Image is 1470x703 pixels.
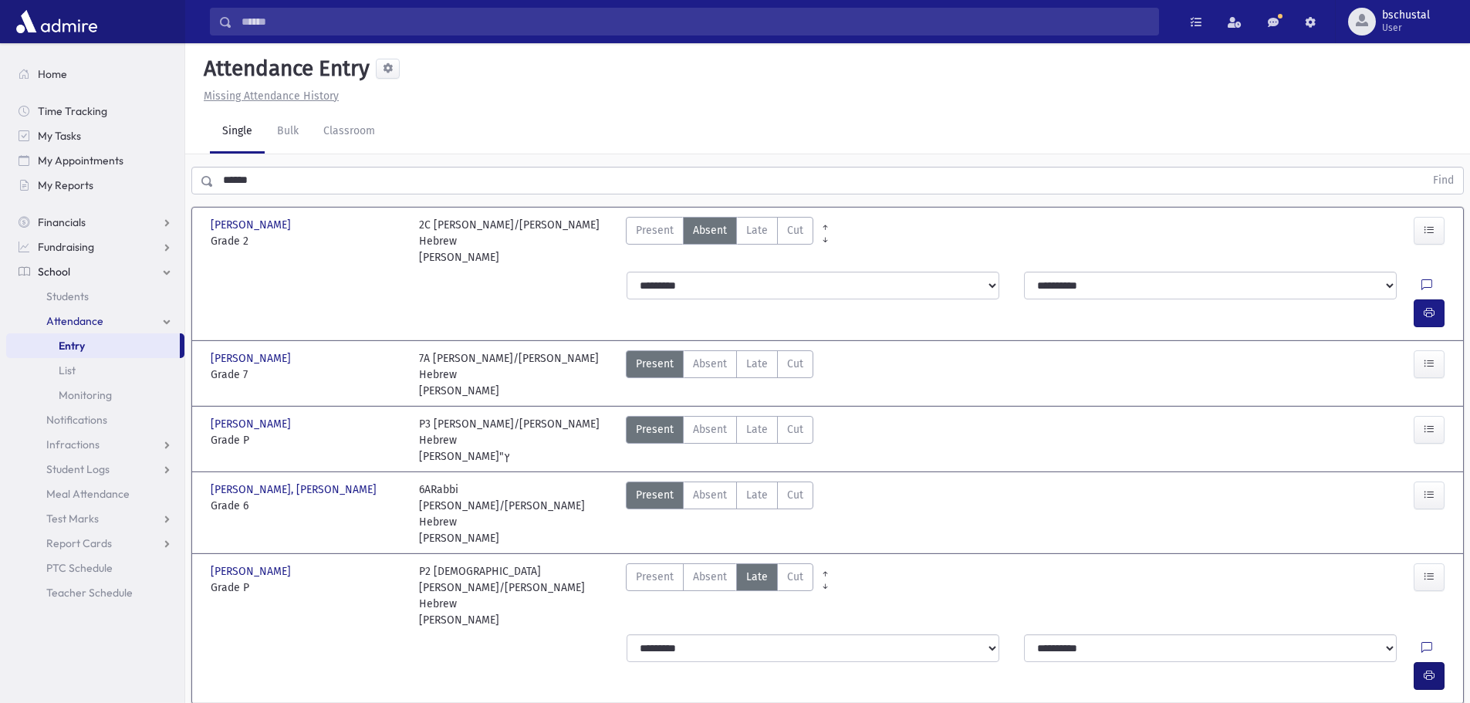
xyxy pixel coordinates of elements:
[787,569,803,585] span: Cut
[46,438,100,451] span: Infractions
[636,487,674,503] span: Present
[12,6,101,37] img: AdmirePro
[1424,167,1463,194] button: Find
[38,154,123,167] span: My Appointments
[38,67,67,81] span: Home
[746,569,768,585] span: Late
[6,235,184,259] a: Fundraising
[198,56,370,82] h5: Attendance Entry
[6,432,184,457] a: Infractions
[38,129,81,143] span: My Tasks
[746,421,768,438] span: Late
[46,314,103,328] span: Attendance
[204,90,339,103] u: Missing Attendance History
[787,222,803,238] span: Cut
[46,462,110,476] span: Student Logs
[211,350,294,367] span: [PERSON_NAME]
[198,90,339,103] a: Missing Attendance History
[46,289,89,303] span: Students
[6,556,184,580] a: PTC Schedule
[693,421,727,438] span: Absent
[6,383,184,407] a: Monitoring
[636,569,674,585] span: Present
[6,62,184,86] a: Home
[787,356,803,372] span: Cut
[636,222,674,238] span: Present
[46,487,130,501] span: Meal Attendance
[419,350,612,399] div: 7A [PERSON_NAME]/[PERSON_NAME] Hebrew [PERSON_NAME]
[626,217,813,265] div: AttTypes
[746,487,768,503] span: Late
[6,259,184,284] a: School
[59,363,76,377] span: List
[419,416,612,465] div: P3 [PERSON_NAME]/[PERSON_NAME] Hebrew [PERSON_NAME]"ץ
[6,210,184,235] a: Financials
[419,563,612,628] div: P2 [DEMOGRAPHIC_DATA][PERSON_NAME]/[PERSON_NAME] Hebrew [PERSON_NAME]
[746,356,768,372] span: Late
[6,284,184,309] a: Students
[636,356,674,372] span: Present
[6,358,184,383] a: List
[626,416,813,465] div: AttTypes
[211,498,404,514] span: Grade 6
[59,339,85,353] span: Entry
[693,356,727,372] span: Absent
[59,388,112,402] span: Monitoring
[232,8,1158,35] input: Search
[6,407,184,432] a: Notifications
[46,413,107,427] span: Notifications
[693,487,727,503] span: Absent
[46,561,113,575] span: PTC Schedule
[1382,22,1430,34] span: User
[38,265,70,279] span: School
[6,506,184,531] a: Test Marks
[38,104,107,118] span: Time Tracking
[419,482,612,546] div: 6ARabbi [PERSON_NAME]/[PERSON_NAME] Hebrew [PERSON_NAME]
[787,487,803,503] span: Cut
[6,99,184,123] a: Time Tracking
[46,536,112,550] span: Report Cards
[211,482,380,498] span: [PERSON_NAME], [PERSON_NAME]
[211,367,404,383] span: Grade 7
[46,586,133,600] span: Teacher Schedule
[626,482,813,546] div: AttTypes
[6,173,184,198] a: My Reports
[626,350,813,399] div: AttTypes
[46,512,99,526] span: Test Marks
[6,457,184,482] a: Student Logs
[38,215,86,229] span: Financials
[636,421,674,438] span: Present
[6,580,184,605] a: Teacher Schedule
[746,222,768,238] span: Late
[210,110,265,154] a: Single
[211,432,404,448] span: Grade P
[693,569,727,585] span: Absent
[693,222,727,238] span: Absent
[6,482,184,506] a: Meal Attendance
[626,563,813,628] div: AttTypes
[211,416,294,432] span: [PERSON_NAME]
[38,240,94,254] span: Fundraising
[211,233,404,249] span: Grade 2
[6,531,184,556] a: Report Cards
[6,148,184,173] a: My Appointments
[38,178,93,192] span: My Reports
[787,421,803,438] span: Cut
[311,110,387,154] a: Classroom
[265,110,311,154] a: Bulk
[211,217,294,233] span: [PERSON_NAME]
[6,309,184,333] a: Attendance
[211,563,294,580] span: [PERSON_NAME]
[211,580,404,596] span: Grade P
[419,217,612,265] div: 2C [PERSON_NAME]/[PERSON_NAME] Hebrew [PERSON_NAME]
[6,333,180,358] a: Entry
[6,123,184,148] a: My Tasks
[1382,9,1430,22] span: bschustal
